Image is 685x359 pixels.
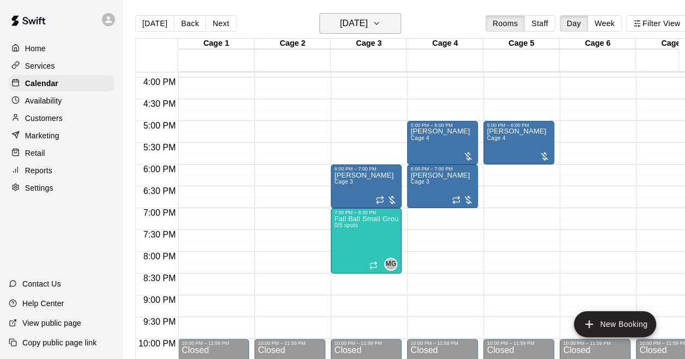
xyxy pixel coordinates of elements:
[486,15,525,32] button: Rooms
[560,39,636,49] div: Cage 6
[25,130,59,141] p: Marketing
[174,15,206,32] button: Back
[410,123,475,128] div: 5:00 PM – 6:00 PM
[141,295,179,305] span: 9:00 PM
[574,311,656,337] button: add
[524,15,555,32] button: Staff
[9,110,114,126] a: Customers
[410,135,429,141] span: Cage 4
[487,123,551,128] div: 5:00 PM – 6:00 PM
[181,340,246,346] div: 10:00 PM – 11:59 PM
[410,166,475,172] div: 6:00 PM – 7:00 PM
[410,340,475,346] div: 10:00 PM – 11:59 PM
[141,230,179,239] span: 7:30 PM
[9,93,114,109] a: Availability
[487,135,505,141] span: Cage 4
[136,339,178,348] span: 10:00 PM
[141,77,179,87] span: 4:00 PM
[22,337,96,348] p: Copy public page link
[9,162,114,179] a: Reports
[483,39,560,49] div: Cage 5
[9,40,114,57] a: Home
[141,165,179,174] span: 6:00 PM
[141,317,179,326] span: 9:30 PM
[334,179,353,185] span: Cage 3
[25,165,52,176] p: Reports
[9,58,114,74] a: Services
[334,222,358,228] span: 0/5 spots filled
[9,180,114,196] a: Settings
[254,39,331,49] div: Cage 2
[375,196,384,204] span: Recurring event
[407,165,478,208] div: 6:00 PM – 7:00 PM: Cage 3
[25,60,55,71] p: Services
[385,259,396,270] span: MG
[141,186,179,196] span: 6:30 PM
[340,16,368,31] h6: [DATE]
[587,15,622,32] button: Week
[331,165,402,208] div: 6:00 PM – 7:00 PM: Cage 3
[334,340,398,346] div: 10:00 PM – 11:59 PM
[483,121,554,165] div: 5:00 PM – 6:00 PM: Cage 4
[25,182,53,193] p: Settings
[563,340,627,346] div: 10:00 PM – 11:59 PM
[9,75,114,92] a: Calendar
[22,278,61,289] p: Contact Us
[25,113,63,124] p: Customers
[9,127,114,144] a: Marketing
[205,15,236,32] button: Next
[25,148,45,159] p: Retail
[141,252,179,261] span: 8:00 PM
[407,121,478,165] div: 5:00 PM – 6:00 PM: Cage 4
[141,208,179,217] span: 7:00 PM
[258,340,322,346] div: 10:00 PM – 11:59 PM
[560,15,588,32] button: Day
[487,340,551,346] div: 10:00 PM – 11:59 PM
[141,121,179,130] span: 5:00 PM
[410,179,429,185] span: Cage 3
[389,258,397,271] span: Mike Gulker
[141,99,179,108] span: 4:30 PM
[25,95,62,106] p: Availability
[141,273,179,283] span: 8:30 PM
[334,210,398,215] div: 7:00 PM – 8:30 PM
[407,39,483,49] div: Cage 4
[25,43,46,54] p: Home
[331,39,407,49] div: Cage 3
[319,13,401,34] button: [DATE]
[178,39,254,49] div: Cage 1
[22,298,64,309] p: Help Center
[141,143,179,152] span: 5:30 PM
[25,78,58,89] p: Calendar
[135,15,174,32] button: [DATE]
[452,196,460,204] span: Recurring event
[331,208,402,273] div: 7:00 PM – 8:30 PM: Fall Ball Small Group Hit Training
[334,166,398,172] div: 6:00 PM – 7:00 PM
[22,318,81,328] p: View public page
[384,258,397,271] div: Mike Gulker
[9,145,114,161] a: Retail
[369,261,378,270] span: Recurring event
